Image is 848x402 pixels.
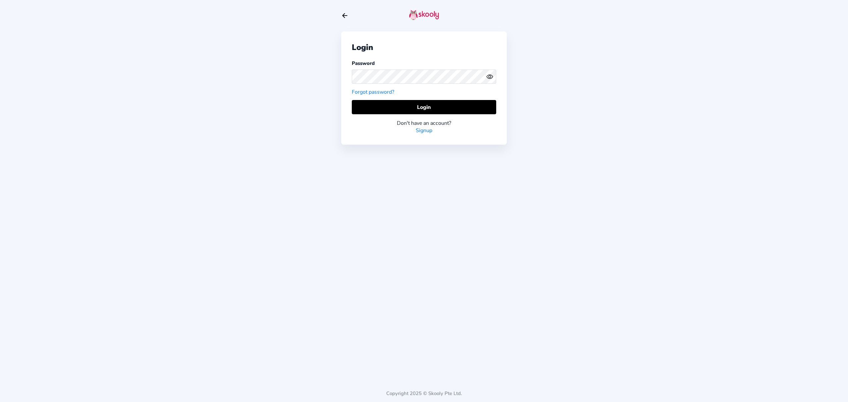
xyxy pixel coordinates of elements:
[341,12,348,19] button: arrow back outline
[352,120,496,127] div: Don't have an account?
[352,42,496,53] div: Login
[486,73,493,80] ion-icon: eye outline
[352,88,394,96] a: Forgot password?
[416,127,432,134] a: Signup
[352,60,375,67] label: Password
[486,73,496,80] button: eye outlineeye off outline
[409,10,439,20] img: skooly-logo.png
[352,100,496,114] button: Login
